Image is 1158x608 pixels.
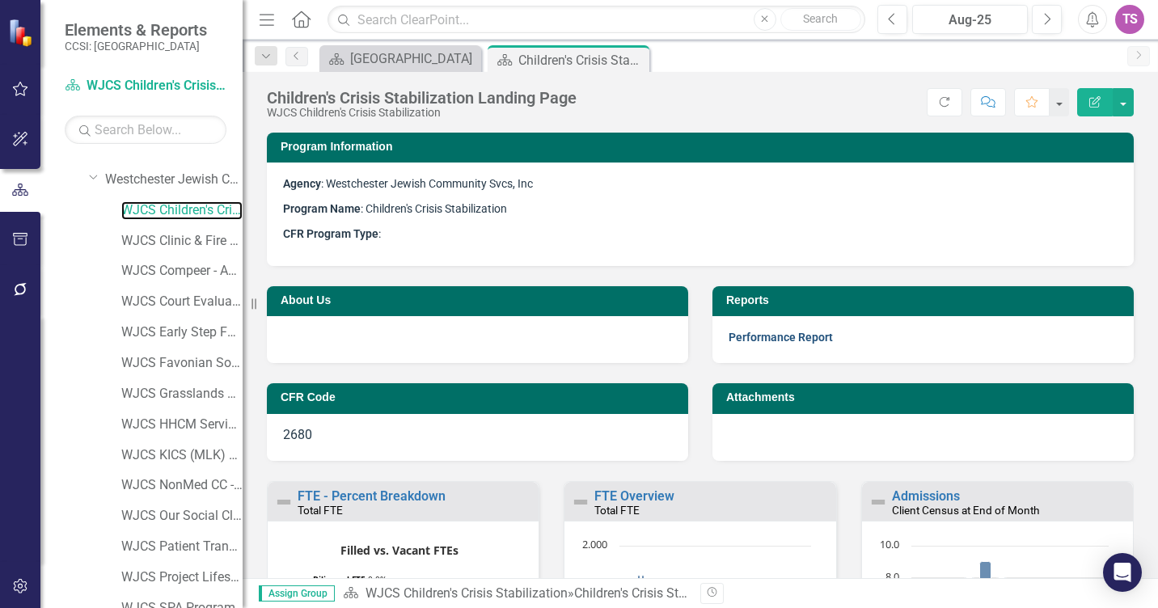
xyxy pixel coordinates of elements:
strong: Agency [283,177,321,190]
span: 2680 [283,427,312,442]
a: WJCS Court Evaluation Services [121,293,243,311]
text: Filled vs. Vacant FTEs [340,543,459,558]
input: Search ClearPoint... [328,6,865,34]
strong: CFR Program Type [283,227,378,240]
a: WJCS Early Step Forward [121,323,243,342]
a: Performance Report [729,331,833,344]
span: : Children's Crisis Stabilization [283,202,507,215]
a: WJCS Children's Crisis Stabilization [65,77,226,95]
div: WJCS Children's Crisis Stabilization [267,107,577,119]
span: Elements & Reports [65,20,207,40]
a: WJCS Favonian Social Club [121,354,243,373]
div: Children's Crisis Stabilization Landing Page [518,50,645,70]
small: Total FTE [298,504,343,517]
strong: Program Name [283,202,361,215]
a: WJCS NonMed CC - C&Y [121,476,243,495]
a: WJCS Compeer - Advocacy/Support Services [121,262,243,281]
a: WJCS Patient Transport [121,538,243,556]
span: Search [803,12,838,25]
text: 10.0 [880,537,899,551]
button: Aug-25 [912,5,1028,34]
h3: Attachments [726,391,1126,403]
a: FTE - Percent Breakdown [298,488,446,504]
a: WJCS HHCM Service Dollars - Children [121,416,243,434]
tspan: Bilingual FTE: [313,573,368,585]
h3: About Us [281,294,680,306]
img: Not Defined [571,492,590,512]
button: TS [1115,5,1144,34]
img: Not Defined [868,492,888,512]
div: [GEOGRAPHIC_DATA] [350,49,477,69]
input: Search Below... [65,116,226,144]
h3: CFR Code [281,391,680,403]
a: [GEOGRAPHIC_DATA] [323,49,477,69]
div: Aug-25 [918,11,1022,30]
a: WJCS Project Lifesaver - OPWDD [121,568,243,587]
text: 2.000 [582,537,607,551]
span: Assign Group [259,585,335,602]
small: CCSI: [GEOGRAPHIC_DATA] [65,40,207,53]
text: 8.0 [885,569,899,584]
a: WJCS Clinic & Fire Prevention [PERSON_NAME] [121,232,243,251]
small: Total FTE [594,504,640,517]
a: WJCS Our Social Club [121,507,243,526]
a: WJCS Grasslands Social Club [121,385,243,403]
div: Open Intercom Messenger [1103,553,1142,592]
img: ClearPoint Strategy [8,19,36,47]
div: Children's Crisis Stabilization Landing Page [574,585,821,601]
a: WJCS Children's Crisis Stabilization [366,585,568,601]
text: 0.0% [313,573,387,585]
div: » [343,585,688,603]
a: Admissions [892,488,960,504]
h3: Reports [726,294,1126,306]
span: : Westchester Jewish Community Svcs, Inc [283,177,533,190]
a: FTE Overview [594,488,674,504]
a: WJCS Children's Crisis Stabilization [121,201,243,220]
img: Not Defined [274,492,294,512]
h3: Program Information [281,141,1126,153]
button: Search [780,8,861,31]
span: : [283,227,381,240]
a: WJCS KICS (MLK) SBMH [121,446,243,465]
div: Children's Crisis Stabilization Landing Page [267,89,577,107]
a: Westchester Jewish Community Svcs, Inc [105,171,243,189]
small: Client Census at End of Month [892,504,1039,517]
